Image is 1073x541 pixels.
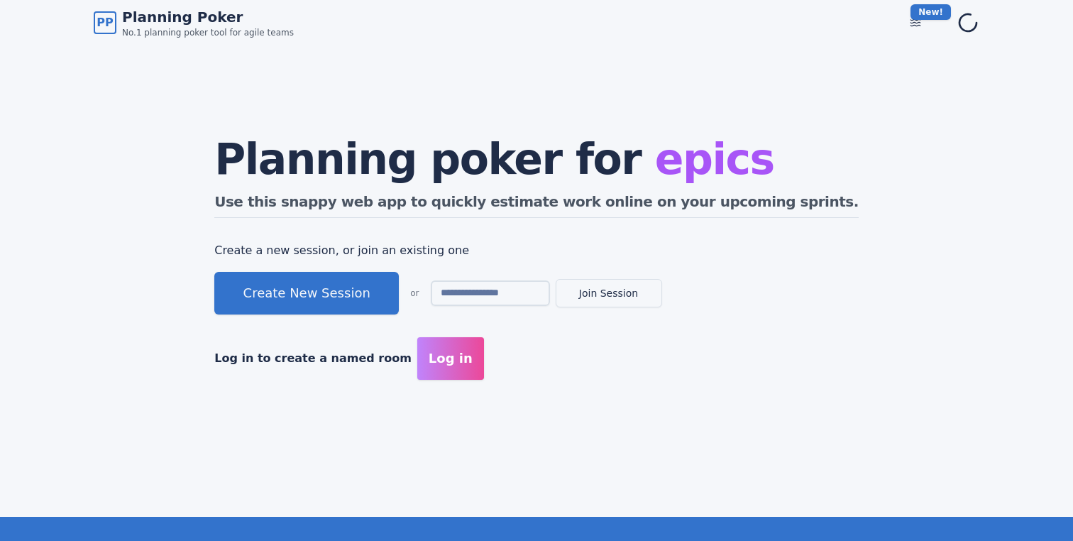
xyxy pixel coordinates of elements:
p: Create a new session, or join an existing one [214,241,859,261]
span: or [410,288,419,299]
span: Log in [429,349,473,368]
button: New! [903,10,928,35]
span: epics [655,134,774,184]
h1: Planning poker for [214,138,859,180]
span: PP [97,14,113,31]
span: No.1 planning poker tool for agile teams [122,27,294,38]
a: PPPlanning PokerNo.1 planning poker tool for agile teams [94,7,294,38]
button: Create New Session [214,272,399,315]
button: Log in [417,337,484,380]
div: New! [910,4,951,20]
span: Planning Poker [122,7,294,27]
button: Join Session [556,279,662,307]
h2: Use this snappy web app to quickly estimate work online on your upcoming sprints. [214,192,859,218]
p: Log in to create a named room [214,349,412,368]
